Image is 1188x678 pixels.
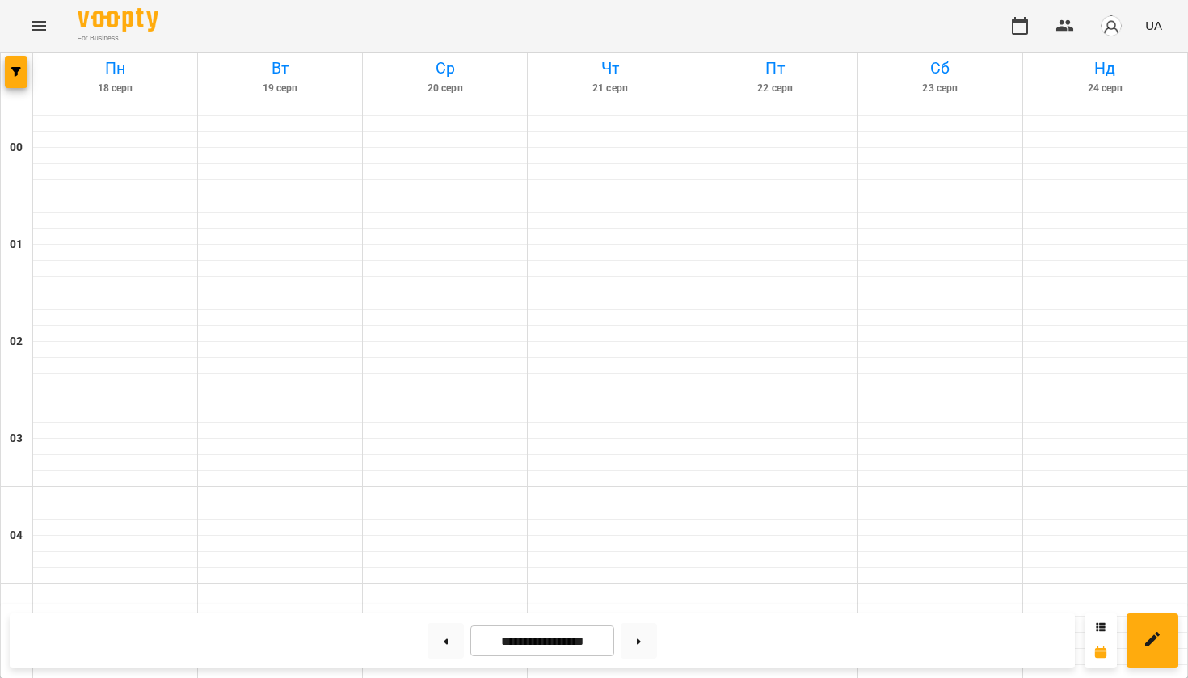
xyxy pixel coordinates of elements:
h6: Чт [530,56,689,81]
h6: 24 серп [1026,81,1185,96]
h6: 01 [10,236,23,254]
h6: 22 серп [696,81,855,96]
h6: 20 серп [365,81,524,96]
h6: 04 [10,527,23,545]
h6: 19 серп [200,81,360,96]
h6: Пт [696,56,855,81]
h6: Ср [365,56,524,81]
h6: Нд [1026,56,1185,81]
h6: 18 серп [36,81,195,96]
h6: Вт [200,56,360,81]
span: UA [1145,17,1162,34]
button: Menu [19,6,58,45]
h6: 00 [10,139,23,157]
h6: 02 [10,333,23,351]
span: For Business [78,33,158,44]
h6: 03 [10,430,23,448]
h6: 21 серп [530,81,689,96]
img: Voopty Logo [78,8,158,32]
img: avatar_s.png [1100,15,1123,37]
h6: 23 серп [861,81,1020,96]
h6: Пн [36,56,195,81]
button: UA [1139,11,1169,40]
h6: Сб [861,56,1020,81]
